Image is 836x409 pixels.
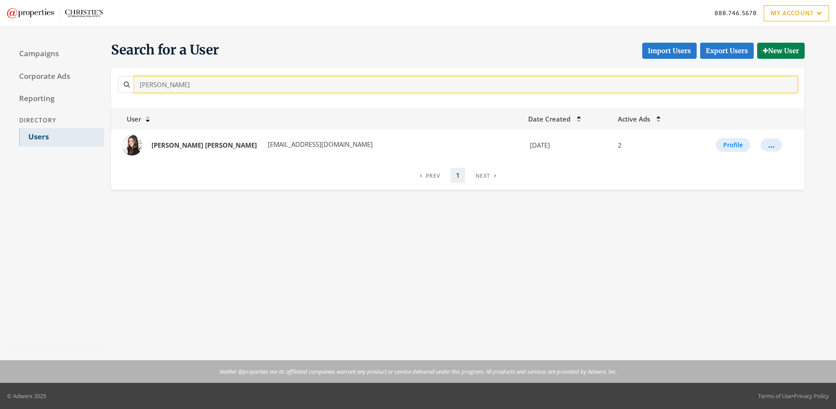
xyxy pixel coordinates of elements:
[10,68,104,86] a: Corporate Ads
[618,115,650,123] span: Active Ads
[19,128,104,146] a: Users
[758,392,792,400] a: Terms of Use
[715,8,757,17] a: 888.746.5678
[528,115,570,123] span: Date Created
[758,392,829,400] div: •
[10,45,104,63] a: Campaigns
[451,168,465,183] a: 1
[757,43,805,59] button: New User
[146,137,263,153] a: [PERSON_NAME] [PERSON_NAME]
[642,43,697,59] button: Import Users
[764,5,829,21] a: My Account
[219,367,617,376] p: Neither @properties nor its affiliated companies warrant any product or service delivered under t...
[10,90,104,108] a: Reporting
[523,129,612,161] td: [DATE]
[111,41,219,59] span: Search for a User
[761,139,782,152] button: ...
[7,8,103,18] img: Adwerx
[205,141,257,149] strong: [PERSON_NAME]
[716,138,750,152] button: Profile
[613,129,687,161] td: 2
[7,392,46,400] p: © Adwerx 2025
[794,392,829,400] a: Privacy Policy
[121,135,142,155] img: Nicole Dahl profile
[10,112,104,128] div: Directory
[116,115,141,123] span: User
[135,76,798,92] input: Search for a name or email address
[152,141,203,149] strong: [PERSON_NAME]
[266,140,373,149] span: [EMAIL_ADDRESS][DOMAIN_NAME]
[124,81,130,88] i: Search for a name or email address
[415,168,502,183] nav: pagination
[700,43,754,59] a: Export Users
